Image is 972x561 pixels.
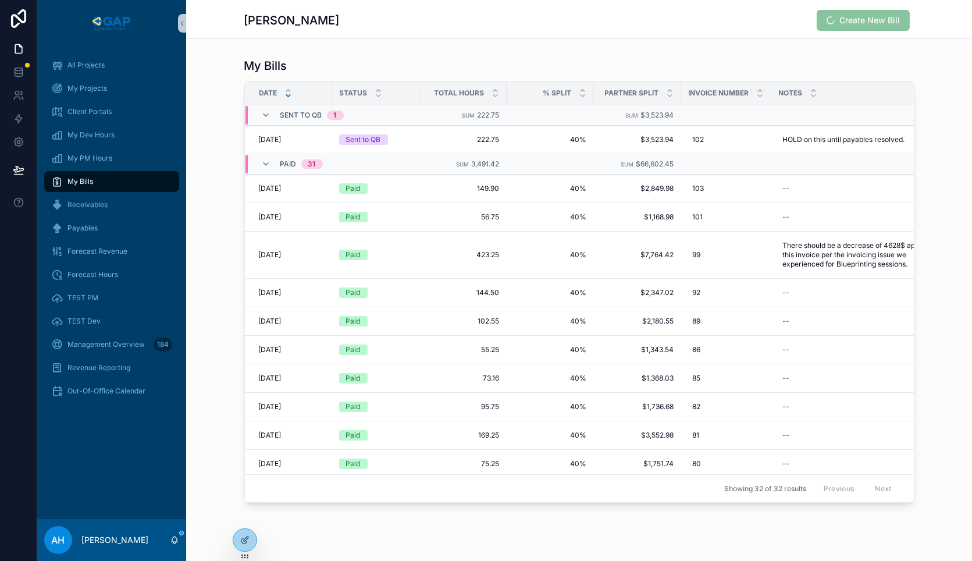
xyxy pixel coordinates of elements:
[280,111,322,120] span: Sent to QB
[259,402,282,411] span: [DATE]
[67,363,130,372] span: Revenue Reporting
[339,430,412,441] a: Paid
[601,288,674,297] a: $2,347.02
[346,134,381,145] div: Sent to QB
[462,112,475,119] small: Sum
[778,312,950,331] a: --
[543,88,572,98] span: % Split
[259,431,282,440] span: [DATE]
[426,212,500,222] a: 56.75
[426,288,500,297] span: 144.50
[339,250,412,260] a: Paid
[44,55,179,76] a: All Projects
[339,316,412,326] a: Paid
[783,241,945,269] span: There should be a decrease of 4628$ applied to this invoice per the invoicing issue we experience...
[783,317,790,326] div: --
[44,101,179,122] a: Client Portals
[601,431,674,440] span: $3,552.98
[601,135,674,144] a: $3,523.94
[514,317,587,326] a: 40%
[67,200,108,210] span: Receivables
[779,88,803,98] span: Notes
[67,293,98,303] span: TEST PM
[688,179,764,198] a: 103
[44,218,179,239] a: Payables
[514,345,587,354] span: 40%
[339,402,412,412] a: Paid
[601,184,674,193] a: $2,849.98
[688,208,764,226] a: 101
[259,402,325,411] a: [DATE]
[259,374,325,383] a: [DATE]
[244,58,287,74] h1: My Bills
[259,184,325,193] a: [DATE]
[778,426,950,445] a: --
[44,148,179,169] a: My PM Hours
[280,159,297,169] span: Paid
[514,135,587,144] a: 40%
[308,159,316,169] div: 31
[426,345,500,354] span: 55.25
[693,184,704,193] span: 103
[346,287,361,298] div: Paid
[244,12,340,29] h1: [PERSON_NAME]
[346,430,361,441] div: Paid
[601,402,674,411] a: $1,736.68
[339,212,412,222] a: Paid
[783,288,790,297] div: --
[259,88,277,98] span: Date
[44,264,179,285] a: Forecast Hours
[44,125,179,145] a: My Dev Hours
[67,340,145,349] span: Management Overview
[346,250,361,260] div: Paid
[37,47,186,417] div: scrollable content
[67,317,101,326] span: TEST Dev
[259,212,282,222] span: [DATE]
[259,374,282,383] span: [DATE]
[44,241,179,262] a: Forecast Revenue
[688,340,764,359] a: 86
[601,250,674,260] a: $7,764.42
[259,288,282,297] span: [DATE]
[783,459,790,468] div: --
[339,183,412,194] a: Paid
[783,345,790,354] div: --
[514,184,587,193] a: 40%
[693,374,701,383] span: 85
[259,184,282,193] span: [DATE]
[426,250,500,260] a: 423.25
[693,431,700,440] span: 81
[601,374,674,383] span: $1,368.03
[426,402,500,411] a: 95.75
[514,459,587,468] span: 40%
[693,459,702,468] span: 80
[426,135,500,144] a: 222.75
[778,455,950,473] a: --
[44,357,179,378] a: Revenue Reporting
[339,459,412,469] a: Paid
[44,171,179,192] a: My Bills
[259,317,325,326] a: [DATE]
[601,459,674,468] span: $1,751.74
[339,373,412,384] a: Paid
[426,374,500,383] span: 73.16
[601,212,674,222] a: $1,168.98
[778,130,950,149] a: HOLD on this until payables resolved.
[514,402,587,411] span: 40%
[346,345,361,355] div: Paid
[346,183,361,194] div: Paid
[339,134,412,145] a: Sent to QB
[426,459,500,468] a: 75.25
[778,340,950,359] a: --
[688,426,764,445] a: 81
[514,250,587,260] span: 40%
[472,159,500,168] span: 3,491.42
[778,179,950,198] a: --
[457,161,469,168] small: Sum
